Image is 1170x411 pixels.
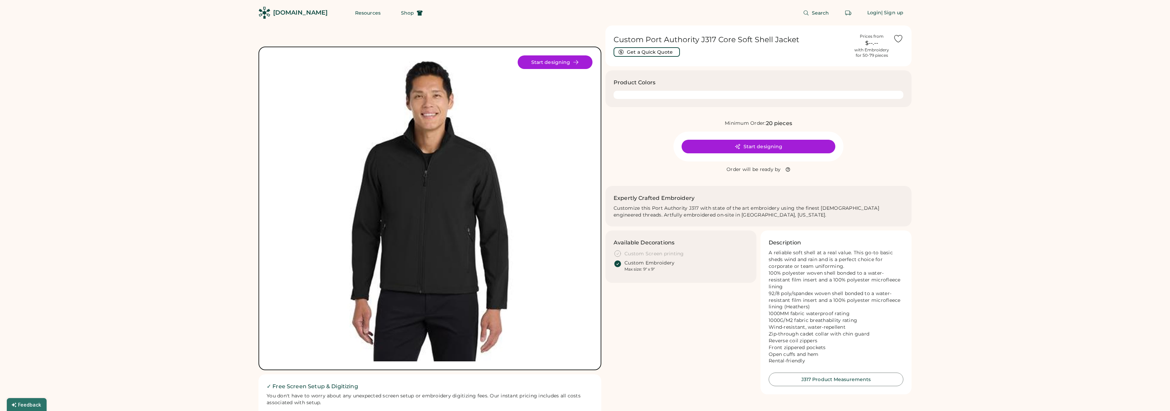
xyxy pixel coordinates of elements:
span: Search [812,11,829,15]
button: J317 Product Measurements [769,373,903,386]
span: Shop [401,11,414,15]
button: Get a Quick Quote [614,47,680,57]
img: Port Authority J317 Product Image [277,55,583,361]
div: Custom Embroidery [624,260,674,267]
div: A reliable soft shell at a real value. This go-to basic sheds wind and rain and is a perfect choi... [769,250,903,364]
div: Prices from [860,34,884,39]
div: Customize this Port Authority J317 with state of the art embroidery using the finest [DEMOGRAPHIC... [614,205,903,219]
div: [DOMAIN_NAME] [273,8,328,17]
button: Search [795,6,837,20]
button: Start designing [518,55,592,69]
div: Order will be ready by [726,166,781,173]
div: with Embroidery for 50-79 pieces [854,47,889,58]
div: You don't have to worry about any unexpected screen setup or embroidery digitizing fees. Our inst... [267,393,593,406]
h1: Custom Port Authority J317 Core Soft Shell Jacket [614,35,850,45]
div: Minimum Order: [725,120,766,127]
button: Retrieve an order [841,6,855,20]
div: 20 pieces [766,119,792,127]
div: $--.-- [854,39,889,47]
div: J317 Style Image [277,55,583,361]
div: | Sign up [881,10,903,16]
div: Custom Screen printing [624,251,684,257]
div: Max size: 9" x 9" [624,267,655,272]
img: Rendered Logo - Screens [258,7,270,19]
h2: ✓ Free Screen Setup & Digitizing [267,382,593,391]
h3: Description [769,239,801,247]
h3: Product Colors [614,79,655,87]
h2: Expertly Crafted Embroidery [614,194,695,202]
button: Shop [393,6,431,20]
h3: Available Decorations [614,239,674,247]
button: Resources [347,6,389,20]
button: Start designing [682,140,835,153]
div: Login [867,10,882,16]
